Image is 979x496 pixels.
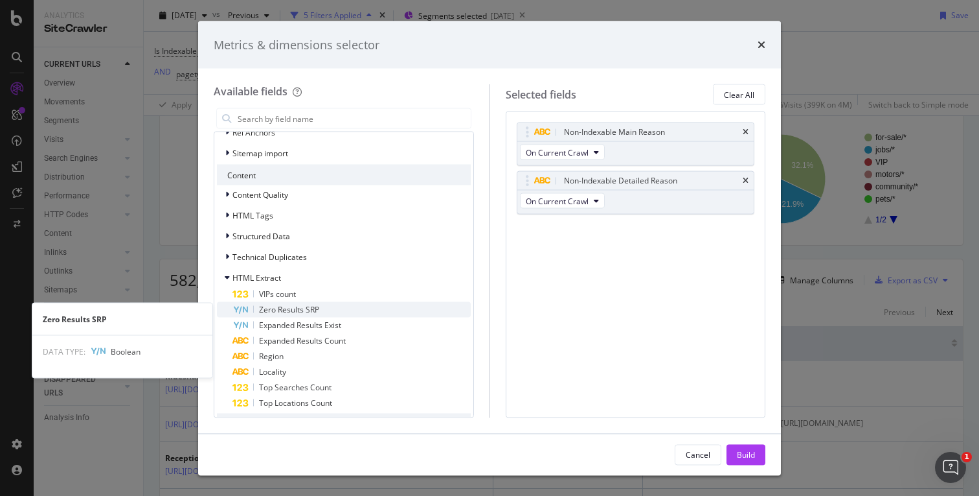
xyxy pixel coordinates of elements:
[232,147,288,158] span: Sitemap import
[758,36,765,53] div: times
[517,171,755,215] div: Non-Indexable Detailed ReasontimesOn Current Crawl
[232,272,281,283] span: HTML Extract
[217,414,471,434] div: Intelligence
[259,320,341,331] span: Expanded Results Exist
[935,452,966,483] iframe: Intercom live chat
[259,289,296,300] span: VIPs count
[724,89,754,100] div: Clear All
[259,335,346,346] span: Expanded Results Count
[259,397,332,408] span: Top Locations Count
[232,189,288,200] span: Content Quality
[214,36,379,53] div: Metrics & dimensions selector
[32,313,212,324] div: Zero Results SRP
[526,195,589,206] span: On Current Crawl
[564,174,677,187] div: Non-Indexable Detailed Reason
[259,304,319,315] span: Zero Results SRP
[520,145,605,160] button: On Current Crawl
[259,351,284,362] span: Region
[214,84,287,99] div: Available fields
[526,147,589,158] span: On Current Crawl
[198,21,781,475] div: modal
[259,366,286,377] span: Locality
[232,251,307,262] span: Technical Duplicates
[259,382,332,393] span: Top Searches Count
[726,444,765,465] button: Build
[743,128,748,136] div: times
[236,109,471,128] input: Search by field name
[517,123,755,166] div: Non-Indexable Main ReasontimesOn Current Crawl
[232,126,275,137] span: Rel Anchors
[564,126,665,139] div: Non-Indexable Main Reason
[520,193,605,209] button: On Current Crawl
[713,84,765,105] button: Clear All
[506,87,576,102] div: Selected fields
[743,177,748,185] div: times
[675,444,721,465] button: Cancel
[232,209,273,220] span: HTML Tags
[217,165,471,185] div: Content
[232,230,290,241] span: Structured Data
[962,452,972,462] span: 1
[737,449,755,460] div: Build
[686,449,710,460] div: Cancel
